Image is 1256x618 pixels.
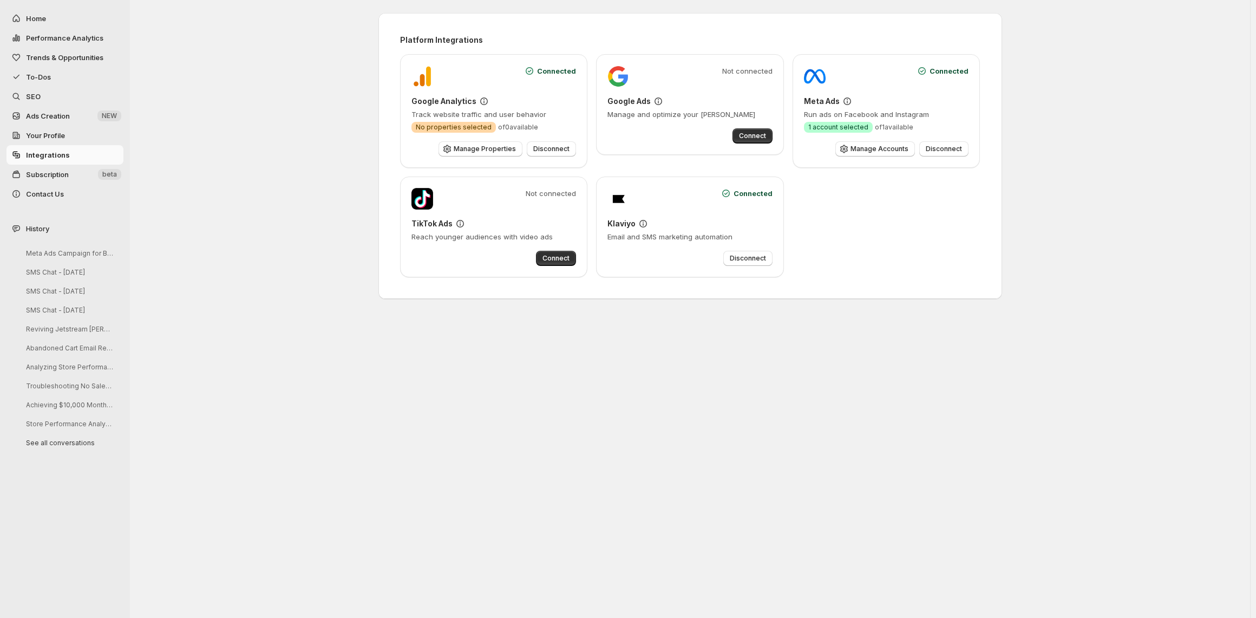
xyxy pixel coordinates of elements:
a: SEO [6,87,123,106]
span: Your Profile [26,131,65,140]
button: Analyzing Store Performance for Sales Issues [17,359,120,375]
span: No properties selected [416,123,492,132]
a: Your Profile [6,126,123,145]
button: Disconnect [919,141,969,157]
span: Connected [734,188,773,199]
span: Connect [542,254,570,263]
span: SEO [26,92,41,101]
img: Google Analytics logo [411,66,433,87]
img: TikTok Ads logo [411,188,433,210]
h3: TikTok Ads [411,218,453,229]
button: See all conversations [17,434,120,451]
button: Connect [536,251,576,266]
button: SMS Chat - [DATE] [17,283,120,300]
span: Not connected [526,188,576,199]
span: of 1 available [875,123,913,132]
button: Abandoned Cart Email Recovery Strategy [17,340,120,356]
p: Reach younger audiences with video ads [411,231,577,242]
span: Not connected [722,66,773,76]
span: Disconnect [926,145,962,153]
span: Contact Us [26,190,64,198]
span: beta [102,170,117,179]
p: Run ads on Facebook and Instagram [804,109,969,120]
span: Manage Properties [454,145,516,153]
button: Store Performance Analysis and Recommendations [17,415,120,432]
span: Disconnect [730,254,766,263]
span: Ads Creation [26,112,70,120]
button: Ads Creation [6,106,123,126]
span: Connected [537,66,576,76]
img: Google Ads logo [607,66,629,87]
button: Meta Ads Campaign for Best Product [17,245,120,262]
h2: Platform Integrations [400,35,980,45]
p: Track website traffic and user behavior [411,109,577,120]
span: Performance Analytics [26,34,103,42]
button: Performance Analytics [6,28,123,48]
button: Contact Us [6,184,123,204]
span: History [26,223,49,234]
h3: Google Analytics [411,96,476,107]
button: To-Dos [6,67,123,87]
span: Trends & Opportunities [26,53,103,62]
p: Email and SMS marketing automation [607,231,773,242]
span: NEW [102,112,117,120]
span: Manage Accounts [851,145,908,153]
button: Connect [732,128,773,144]
button: Home [6,9,123,28]
button: SMS Chat - [DATE] [17,264,120,281]
button: Achieving $10,000 Monthly Sales Goal [17,396,120,413]
button: Disconnect [723,251,773,266]
button: Trends & Opportunities [6,48,123,67]
span: of 0 available [498,123,538,132]
span: Home [26,14,46,23]
h3: Google Ads [607,96,651,107]
button: SMS Chat - [DATE] [17,302,120,318]
h3: Klaviyo [607,218,636,229]
button: Manage Properties [439,141,522,157]
img: Meta Ads logo [804,66,826,87]
button: Disconnect [527,141,576,157]
span: Connect [739,132,766,140]
span: Subscription [26,170,69,179]
span: To-Dos [26,73,51,81]
span: Connected [930,66,969,76]
p: Manage and optimize your [PERSON_NAME] [607,109,773,120]
h3: Meta Ads [804,96,840,107]
span: Disconnect [533,145,570,153]
button: Troubleshooting No Sales Issue [17,378,120,394]
span: 1 account selected [808,123,868,132]
img: Klaviyo logo [607,188,629,210]
a: Integrations [6,145,123,165]
button: Subscription [6,165,123,184]
button: Reviving Jetstream [PERSON_NAME] [17,321,120,337]
button: Manage Accounts [835,141,915,157]
span: Integrations [26,151,70,159]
